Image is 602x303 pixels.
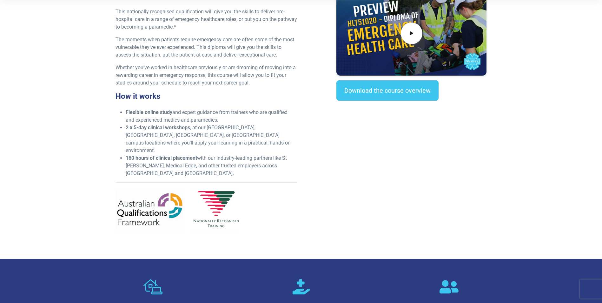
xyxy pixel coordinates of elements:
strong: 160 hours of clinical placement [126,155,197,161]
p: Whether you’ve worked in healthcare previously or are dreaming of moving into a rewarding career ... [116,64,297,87]
iframe: EmbedSocial Universal Widget [336,113,486,146]
a: Download the course overview [336,80,439,101]
li: and expert guidance from trainers who are qualified and experienced medics and paramedics. [126,109,297,124]
h3: How it works [116,92,297,101]
strong: Flexible online study [126,109,172,115]
li: with our industry-leading partners like St [PERSON_NAME], Medical Edge, and other trusted employe... [126,154,297,177]
p: The moments when patients require emergency care are often some of the most vulnerable they’ve ev... [116,36,297,59]
p: This nationally recognised qualification will give you the skills to deliver pre-hospital care in... [116,8,297,31]
strong: 2 x 5-day clinical workshops [126,125,190,131]
li: , at our [GEOGRAPHIC_DATA], [GEOGRAPHIC_DATA], [GEOGRAPHIC_DATA], or [GEOGRAPHIC_DATA] campus loc... [126,124,297,154]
